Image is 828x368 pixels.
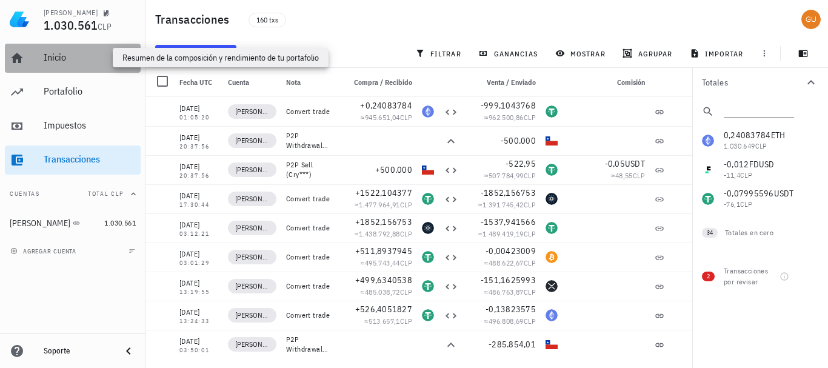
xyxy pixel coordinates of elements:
[546,135,558,147] div: CLP-icon
[524,258,536,267] span: CLP
[558,49,606,58] span: mostrar
[707,272,710,281] span: 2
[481,187,536,198] span: -1852,156753
[179,335,218,347] div: [DATE]
[484,113,536,122] span: ≈
[179,78,212,87] span: Fecha UTC
[235,309,269,321] span: [PERSON_NAME]
[155,10,234,29] h1: Transacciones
[228,78,249,87] span: Cuenta
[725,227,794,238] div: Totales en cero
[223,68,281,97] div: Cuenta
[501,135,536,146] span: -500.000
[489,113,524,122] span: 962.500,86
[702,78,804,87] div: Totales
[5,78,141,107] a: Portafolio
[179,161,218,173] div: [DATE]
[5,112,141,141] a: Impuestos
[486,304,536,315] span: -0,13823575
[692,49,744,58] span: importar
[369,316,400,326] span: 513.657,1
[179,289,218,295] div: 13:19:55
[489,171,524,180] span: 507.784,99
[546,309,558,321] div: ETH-icon
[400,316,412,326] span: CLP
[286,281,335,291] div: Convert trade
[546,164,558,176] div: USDT-icon
[235,280,269,292] span: [PERSON_NAME]
[481,100,536,111] span: -999,1043768
[524,171,536,180] span: CLP
[684,45,751,62] button: importar
[486,246,536,256] span: -0,00423009
[692,68,828,97] button: Totales
[400,287,412,296] span: CLP
[5,44,141,73] a: Inicio
[563,68,650,97] div: Comisión
[481,49,538,58] span: ganancias
[482,200,524,209] span: 1.391.745,42
[179,248,218,260] div: [DATE]
[478,229,536,238] span: ≈
[410,45,469,62] button: filtrar
[44,153,136,165] div: Transacciones
[524,200,536,209] span: CLP
[235,193,269,205] span: [PERSON_NAME]
[5,146,141,175] a: Transacciones
[546,222,558,234] div: USDT-icon
[235,222,269,234] span: [PERSON_NAME]
[361,287,412,296] span: ≈
[422,193,434,205] div: USDT-icon
[5,179,141,209] button: CuentasTotal CLP
[506,158,536,169] span: -522,95
[422,309,434,321] div: USDT-icon
[179,190,218,202] div: [DATE]
[478,200,536,209] span: ≈
[361,258,412,267] span: ≈
[179,306,218,318] div: [DATE]
[484,171,536,180] span: ≈
[546,280,558,292] div: XRP-icon
[361,113,412,122] span: ≈
[179,115,218,121] div: 01:05:20
[44,119,136,131] div: Impuestos
[473,45,546,62] button: ganancias
[104,218,136,227] span: 1.030.561
[550,45,613,62] button: mostrar
[355,216,412,227] span: +1852,156753
[44,52,136,63] div: Inicio
[625,49,672,58] span: agrupar
[625,158,645,169] span: USDT
[179,144,218,150] div: 20:37:56
[400,258,412,267] span: CLP
[286,310,335,320] div: Convert trade
[487,78,536,87] span: Venta / Enviado
[155,45,236,62] button: transacción
[286,223,335,233] div: Convert trade
[235,105,269,118] span: [PERSON_NAME]
[179,202,218,208] div: 17:30:44
[44,346,112,356] div: Soporte
[339,68,417,97] div: Compra / Recibido
[724,266,775,287] div: Transacciones por revisar
[179,132,218,144] div: [DATE]
[179,347,218,353] div: 03:50:01
[422,280,434,292] div: USDT-icon
[489,287,524,296] span: 486.763,87
[489,339,536,350] span: -285.854,01
[633,171,645,180] span: CLP
[13,247,76,255] span: agregar cuenta
[235,338,269,350] span: [PERSON_NAME]
[286,107,335,116] div: Convert trade
[44,8,98,18] div: [PERSON_NAME]
[375,164,412,175] span: +500.000
[617,78,645,87] span: Comisión
[7,245,82,257] button: agregar cuenta
[481,275,536,286] span: -151,1625993
[235,164,269,176] span: [PERSON_NAME]
[524,229,536,238] span: CLP
[482,229,524,238] span: 1.489.419,19
[286,78,301,87] span: Nota
[286,160,335,179] div: P2P Sell (Cry***)
[546,338,558,350] div: CLP-icon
